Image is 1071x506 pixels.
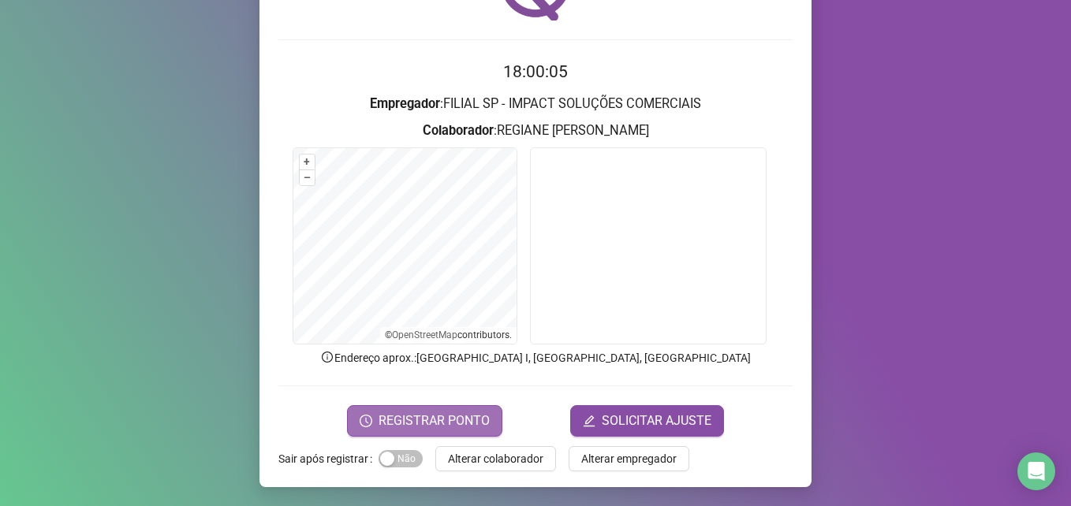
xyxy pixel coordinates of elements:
[1017,452,1055,490] div: Open Intercom Messenger
[423,123,494,138] strong: Colaborador
[300,154,315,169] button: +
[503,62,568,81] time: 18:00:05
[385,329,512,340] li: © contributors.
[448,450,543,467] span: Alterar colaborador
[392,329,457,340] a: OpenStreetMap
[379,411,490,430] span: REGISTRAR PONTO
[583,415,595,427] span: edit
[360,415,372,427] span: clock-circle
[347,405,502,437] button: REGISTRAR PONTO
[581,450,677,467] span: Alterar empregador
[435,446,556,471] button: Alterar colaborador
[370,96,440,111] strong: Empregador
[278,349,793,366] p: Endereço aprox. : [GEOGRAPHIC_DATA] I, [GEOGRAPHIC_DATA], [GEOGRAPHIC_DATA]
[300,170,315,185] button: –
[569,446,689,471] button: Alterar empregador
[570,405,724,437] button: editSOLICITAR AJUSTE
[602,411,711,430] span: SOLICITAR AJUSTE
[320,350,334,364] span: info-circle
[278,446,379,471] label: Sair após registrar
[278,94,793,114] h3: : FILIAL SP - IMPACT SOLUÇÕES COMERCIAIS
[278,121,793,141] h3: : REGIANE [PERSON_NAME]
